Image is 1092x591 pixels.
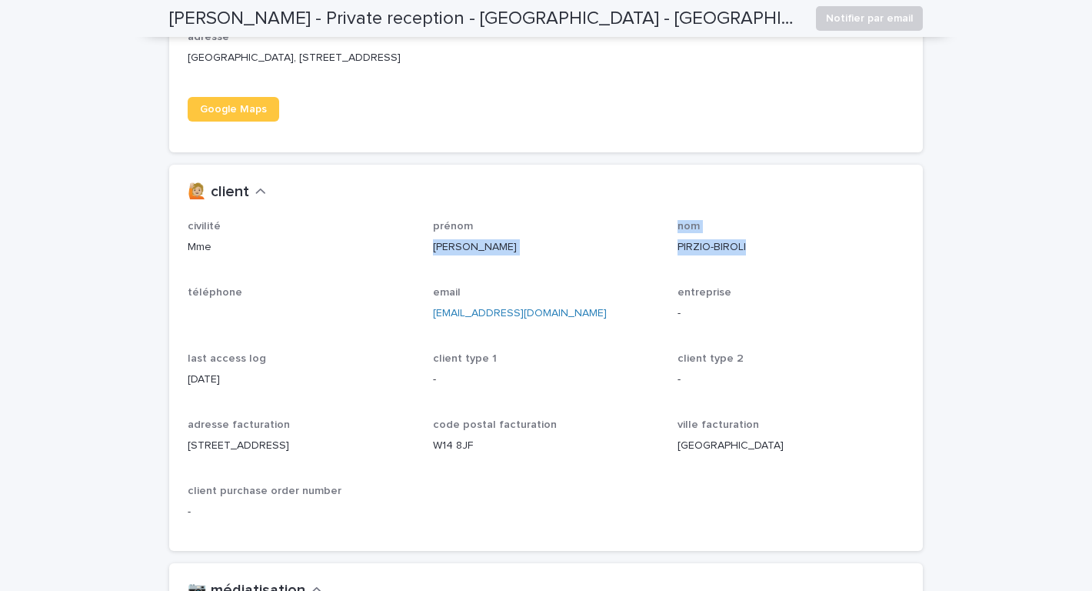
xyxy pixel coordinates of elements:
span: last access log [188,353,266,364]
span: entreprise [678,287,731,298]
span: client type 2 [678,353,744,364]
p: [PERSON_NAME] [433,239,660,255]
span: téléphone [188,287,242,298]
p: Mme [188,239,414,255]
h2: [PERSON_NAME] - Private reception - [GEOGRAPHIC_DATA] - [GEOGRAPHIC_DATA] [169,8,804,30]
button: Notifier par email [816,6,923,31]
p: W14 8JF [433,438,660,454]
span: client type 1 [433,353,497,364]
span: prénom [433,221,473,232]
p: - [433,372,660,388]
span: adresse facturation [188,419,290,430]
span: nom [678,221,700,232]
span: client purchase order number [188,486,341,496]
span: ville facturation [678,419,759,430]
p: [DATE] [188,372,414,388]
p: - [188,504,414,520]
span: email [433,287,461,298]
p: PIRZIO-BIROLI [678,239,904,255]
span: Notifier par email [826,11,913,26]
span: Google Maps [200,104,267,115]
a: Google Maps [188,97,279,122]
span: code postal facturation [433,419,557,430]
p: [STREET_ADDRESS] [188,438,414,454]
p: [GEOGRAPHIC_DATA] [678,438,904,454]
p: [GEOGRAPHIC_DATA], [STREET_ADDRESS] [188,50,414,66]
h2: 🙋🏼 client [188,183,249,202]
p: - [678,306,904,322]
button: 🙋🏼 client [188,183,266,202]
p: - [678,372,904,388]
span: civilité [188,221,221,232]
a: [EMAIL_ADDRESS][DOMAIN_NAME] [433,308,607,319]
span: adresse [188,32,229,42]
